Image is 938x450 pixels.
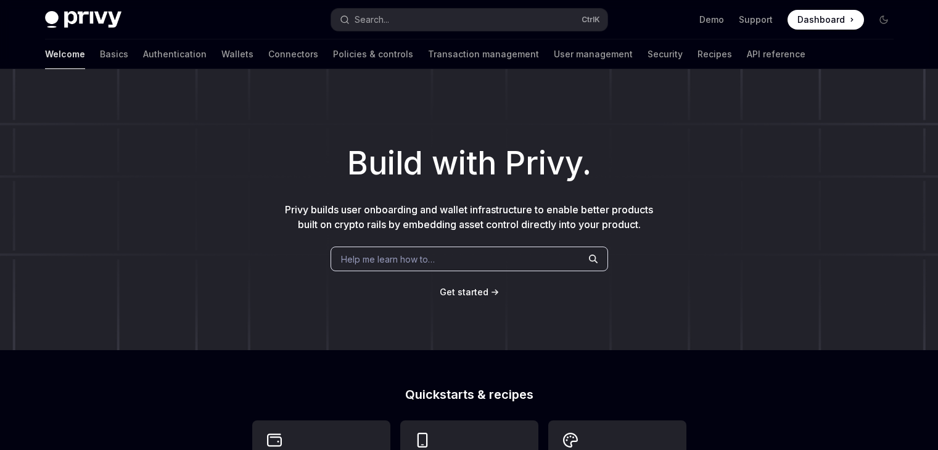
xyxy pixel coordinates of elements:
[874,10,894,30] button: Toggle dark mode
[440,287,488,297] span: Get started
[252,388,686,401] h2: Quickstarts & recipes
[20,139,918,187] h1: Build with Privy.
[699,14,724,26] a: Demo
[45,39,85,69] a: Welcome
[797,14,845,26] span: Dashboard
[747,39,805,69] a: API reference
[268,39,318,69] a: Connectors
[440,286,488,298] a: Get started
[45,11,121,28] img: dark logo
[143,39,207,69] a: Authentication
[428,39,539,69] a: Transaction management
[285,203,653,231] span: Privy builds user onboarding and wallet infrastructure to enable better products built on crypto ...
[355,12,389,27] div: Search...
[554,39,633,69] a: User management
[648,39,683,69] a: Security
[341,253,435,266] span: Help me learn how to…
[221,39,253,69] a: Wallets
[739,14,773,26] a: Support
[582,15,600,25] span: Ctrl K
[697,39,732,69] a: Recipes
[100,39,128,69] a: Basics
[788,10,864,30] a: Dashboard
[333,39,413,69] a: Policies & controls
[331,9,607,31] button: Search...CtrlK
